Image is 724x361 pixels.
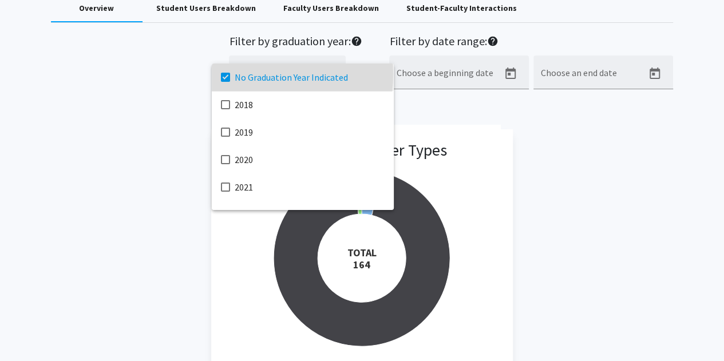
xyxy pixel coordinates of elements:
[235,91,385,118] span: 2018
[235,201,385,228] span: 2022
[235,173,385,201] span: 2021
[235,118,385,146] span: 2019
[9,310,49,352] iframe: Chat
[235,64,385,91] span: No Graduation Year Indicated
[235,146,385,173] span: 2020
